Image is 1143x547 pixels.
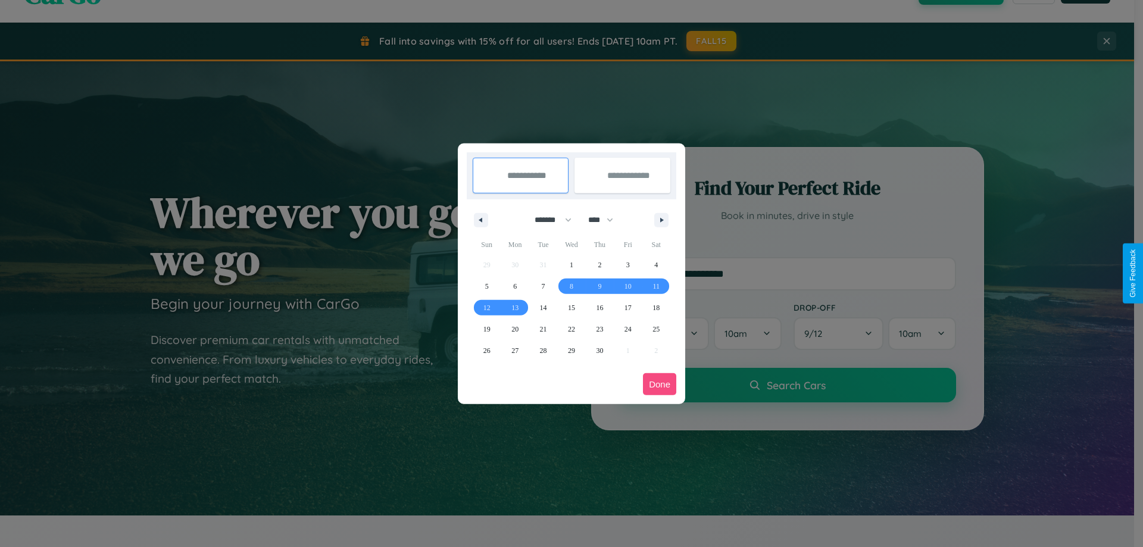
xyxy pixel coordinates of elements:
[652,276,660,297] span: 11
[596,297,603,318] span: 16
[570,276,573,297] span: 8
[626,254,630,276] span: 3
[483,340,491,361] span: 26
[568,297,575,318] span: 15
[652,297,660,318] span: 18
[557,340,585,361] button: 29
[586,318,614,340] button: 23
[529,297,557,318] button: 14
[529,235,557,254] span: Tue
[614,318,642,340] button: 24
[624,297,632,318] span: 17
[642,318,670,340] button: 25
[598,276,601,297] span: 9
[529,276,557,297] button: 7
[557,276,585,297] button: 8
[473,340,501,361] button: 26
[501,297,529,318] button: 13
[513,276,517,297] span: 6
[473,235,501,254] span: Sun
[529,340,557,361] button: 28
[557,254,585,276] button: 1
[473,297,501,318] button: 12
[643,373,676,395] button: Done
[501,276,529,297] button: 6
[586,297,614,318] button: 16
[501,235,529,254] span: Mon
[624,318,632,340] span: 24
[614,235,642,254] span: Fri
[540,340,547,361] span: 28
[586,276,614,297] button: 9
[542,276,545,297] span: 7
[624,276,632,297] span: 10
[557,297,585,318] button: 15
[473,318,501,340] button: 19
[473,276,501,297] button: 5
[654,254,658,276] span: 4
[596,318,603,340] span: 23
[614,297,642,318] button: 17
[540,318,547,340] span: 21
[540,297,547,318] span: 14
[529,318,557,340] button: 21
[598,254,601,276] span: 2
[586,254,614,276] button: 2
[483,318,491,340] span: 19
[586,340,614,361] button: 30
[568,340,575,361] span: 29
[642,254,670,276] button: 4
[614,276,642,297] button: 10
[596,340,603,361] span: 30
[570,254,573,276] span: 1
[652,318,660,340] span: 25
[642,297,670,318] button: 18
[642,276,670,297] button: 11
[586,235,614,254] span: Thu
[511,318,519,340] span: 20
[614,254,642,276] button: 3
[557,235,585,254] span: Wed
[501,340,529,361] button: 27
[483,297,491,318] span: 12
[485,276,489,297] span: 5
[568,318,575,340] span: 22
[511,340,519,361] span: 27
[1129,249,1137,298] div: Give Feedback
[557,318,585,340] button: 22
[642,235,670,254] span: Sat
[511,297,519,318] span: 13
[501,318,529,340] button: 20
